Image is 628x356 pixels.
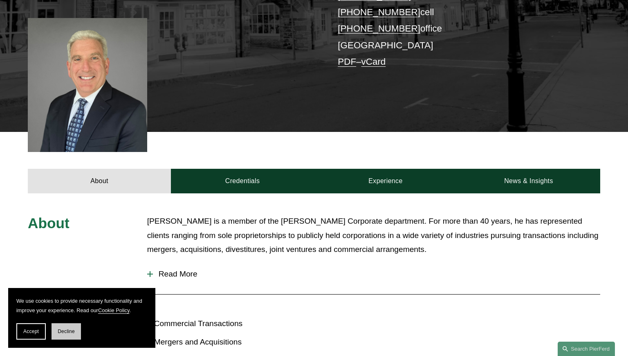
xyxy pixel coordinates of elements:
a: PDF [338,57,356,67]
span: Read More [153,270,600,279]
span: Accept [23,329,39,334]
p: Mergers and Acquisitions [154,335,314,349]
a: [PHONE_NUMBER] [338,7,420,17]
span: Decline [58,329,75,334]
a: Credentials [171,169,314,193]
button: Decline [52,323,81,340]
a: Search this site [558,342,615,356]
span: About [28,215,70,231]
p: [PERSON_NAME] is a member of the [PERSON_NAME] Corporate department. For more than 40 years, he h... [147,214,600,257]
a: Cookie Policy [98,307,130,313]
p: Commercial Transactions [154,317,314,331]
button: Read More [147,263,600,285]
button: Accept [16,323,46,340]
section: Cookie banner [8,288,155,348]
a: News & Insights [457,169,600,193]
a: Experience [314,169,457,193]
p: We use cookies to provide necessary functionality and improve your experience. Read our . [16,296,147,315]
a: About [28,169,171,193]
a: [PHONE_NUMBER] [338,23,420,34]
a: vCard [361,57,386,67]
